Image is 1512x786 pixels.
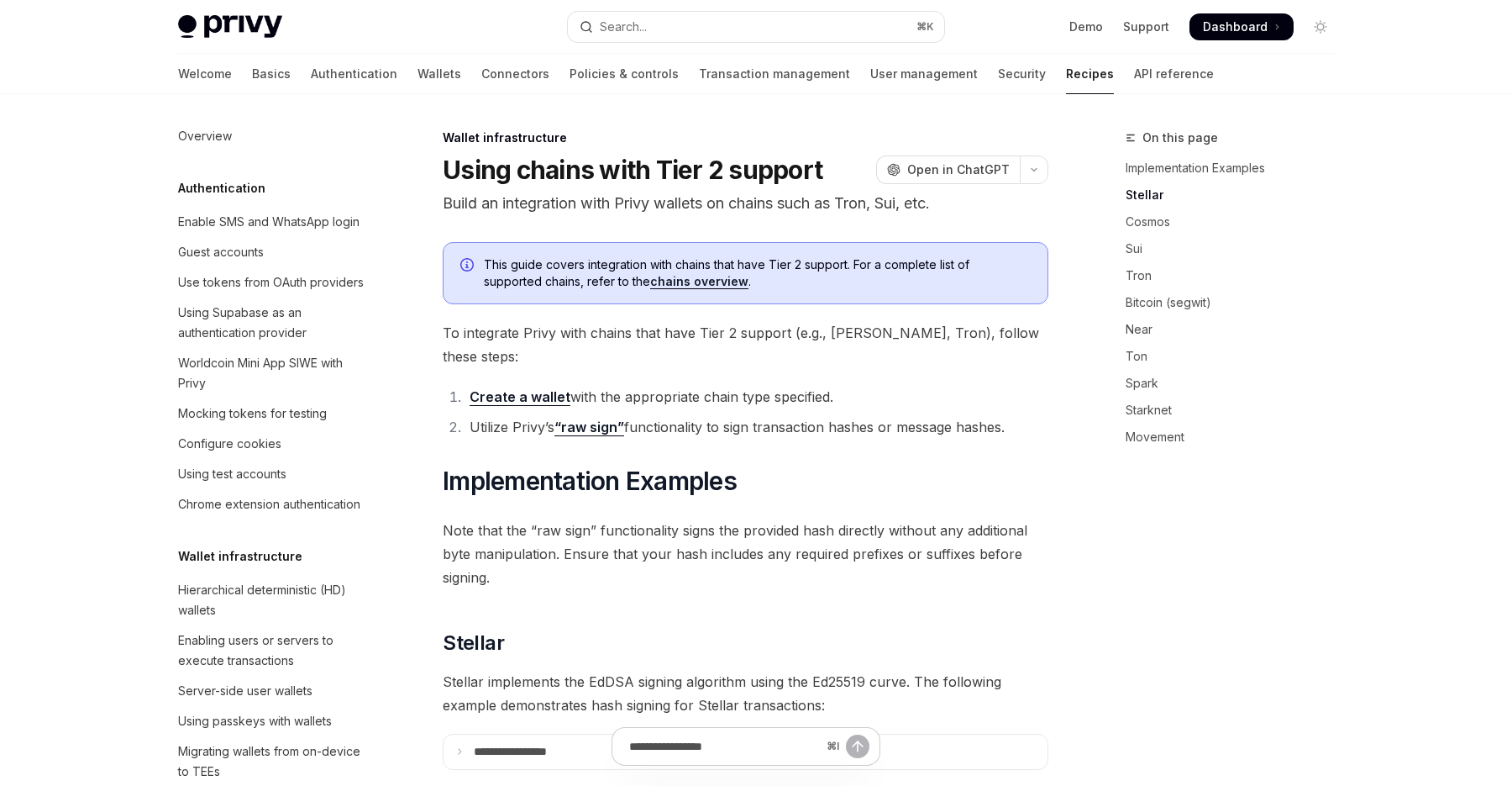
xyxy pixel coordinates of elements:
div: Guest accounts [178,242,264,262]
img: light logo [178,15,282,39]
a: Connectors [481,54,549,94]
a: Wallets [417,54,461,94]
a: Enable SMS and WhatsApp login [165,207,380,237]
a: Worldcoin Mini App SIWE with Privy [165,348,380,398]
div: Enabling users or servers to execute transactions [178,630,370,671]
a: Starknet [1126,397,1347,424]
div: Using Supabase as an authentication provider [178,303,370,343]
p: Build an integration with Privy wallets on chains such as Tron, Sui, etc. [443,192,1048,215]
span: Dashboard [1203,18,1268,35]
button: Toggle dark mode [1307,13,1334,40]
button: Open search [568,12,944,42]
div: Search... [600,17,647,37]
a: Near [1126,316,1347,343]
a: Stellar [1126,182,1347,208]
a: chains overview [650,274,748,289]
a: Create a wallet [470,388,570,406]
h5: Authentication [178,178,265,198]
input: Ask a question... [629,728,820,765]
div: Migrating wallets from on-device to TEEs [178,741,370,782]
a: Welcome [178,54,232,94]
div: Worldcoin Mini App SIWE with Privy [178,353,370,393]
a: Ton [1126,343,1347,370]
a: Server-side user wallets [165,676,380,706]
a: Configure cookies [165,429,380,459]
span: ⌘ K [916,20,934,34]
a: API reference [1134,54,1214,94]
div: Configure cookies [178,434,281,454]
a: Implementation Examples [1126,155,1347,182]
div: Chrome extension authentication [178,494,360,514]
div: Overview [178,126,232,146]
a: Policies & controls [570,54,679,94]
a: User management [870,54,978,94]
a: Using Supabase as an authentication provider [165,298,380,348]
li: Utilize Privy’s functionality to sign transaction hashes or message hashes. [465,415,1048,439]
div: Hierarchical deterministic (HD) wallets [178,580,370,620]
span: Implementation Examples [443,466,737,496]
span: This guide covers integration with chains that have Tier 2 support. For a complete list of suppor... [484,256,1031,290]
a: Movement [1126,424,1347,451]
a: Using test accounts [165,459,380,489]
span: Stellar [443,630,504,657]
button: Open in ChatGPT [876,156,1020,184]
a: Sui [1126,235,1347,262]
li: with the appropriate chain type specified. [465,385,1048,409]
span: Stellar implements the EdDSA signing algorithm using the Ed25519 curve. The following example dem... [443,670,1048,717]
a: Overview [165,121,380,151]
div: Using test accounts [178,464,286,484]
a: Spark [1126,370,1347,397]
a: Transaction management [699,54,850,94]
a: “raw sign” [554,419,624,436]
a: Enabling users or servers to execute transactions [165,625,380,676]
div: Use tokens from OAuth providers [178,272,364,293]
span: On this page [1142,128,1218,148]
div: Wallet infrastructure [443,129,1048,146]
div: Enable SMS and WhatsApp login [178,212,360,232]
a: Security [998,54,1046,94]
a: Chrome extension authentication [165,489,380,520]
a: Cosmos [1126,208,1347,235]
span: Note that the “raw sign” functionality signs the provided hash directly without any additional by... [443,519,1048,589]
div: Mocking tokens for testing [178,404,327,424]
span: Open in ChatGPT [907,161,1010,178]
a: Using passkeys with wallets [165,706,380,736]
h1: Using chains with Tier 2 support [443,155,822,185]
a: Hierarchical deterministic (HD) wallets [165,575,380,625]
h5: Wallet infrastructure [178,546,302,567]
a: Basics [252,54,291,94]
a: Use tokens from OAuth providers [165,267,380,298]
a: Recipes [1066,54,1114,94]
a: Dashboard [1189,13,1294,40]
a: Guest accounts [165,237,380,267]
a: Authentication [311,54,397,94]
button: Send message [846,735,869,758]
svg: Info [460,258,477,275]
a: Tron [1126,262,1347,289]
div: Using passkeys with wallets [178,711,332,731]
div: Server-side user wallets [178,681,312,701]
a: Bitcoin (segwit) [1126,289,1347,316]
a: Mocking tokens for testing [165,398,380,429]
span: To integrate Privy with chains that have Tier 2 support (e.g., [PERSON_NAME], Tron), follow these... [443,321,1048,368]
a: Support [1123,18,1169,35]
a: Demo [1069,18,1103,35]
